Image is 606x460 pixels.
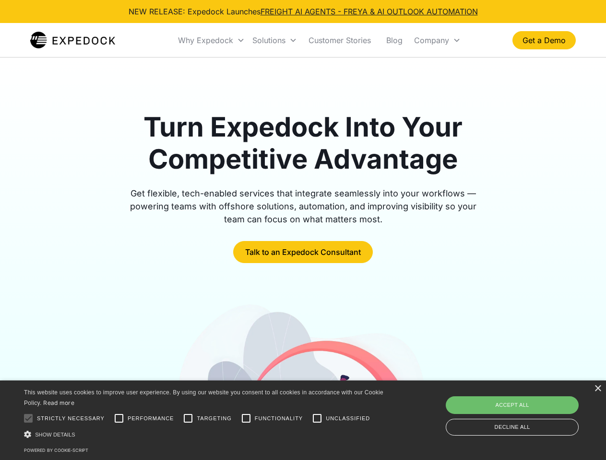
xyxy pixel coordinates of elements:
[255,414,303,423] span: Functionality
[43,399,74,406] a: Read more
[410,24,464,57] div: Company
[174,24,249,57] div: Why Expedock
[37,414,105,423] span: Strictly necessary
[379,24,410,57] a: Blog
[252,35,285,45] div: Solutions
[30,31,115,50] a: home
[128,414,174,423] span: Performance
[24,448,88,453] a: Powered by cookie-script
[24,429,387,439] div: Show details
[119,187,487,226] div: Get flexible, tech-enabled services that integrate seamlessly into your workflows — powering team...
[197,414,231,423] span: Targeting
[233,241,373,263] a: Talk to an Expedock Consultant
[30,31,115,50] img: Expedock Logo
[178,35,233,45] div: Why Expedock
[326,414,370,423] span: Unclassified
[261,7,478,16] a: FREIGHT AI AGENTS - FREYA & AI OUTLOOK AUTOMATION
[446,356,606,460] iframe: Chat Widget
[301,24,379,57] a: Customer Stories
[512,31,576,49] a: Get a Demo
[119,111,487,175] h1: Turn Expedock Into Your Competitive Advantage
[129,6,478,17] div: NEW RELEASE: Expedock Launches
[249,24,301,57] div: Solutions
[35,432,75,437] span: Show details
[24,389,383,407] span: This website uses cookies to improve user experience. By using our website you consent to all coo...
[414,35,449,45] div: Company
